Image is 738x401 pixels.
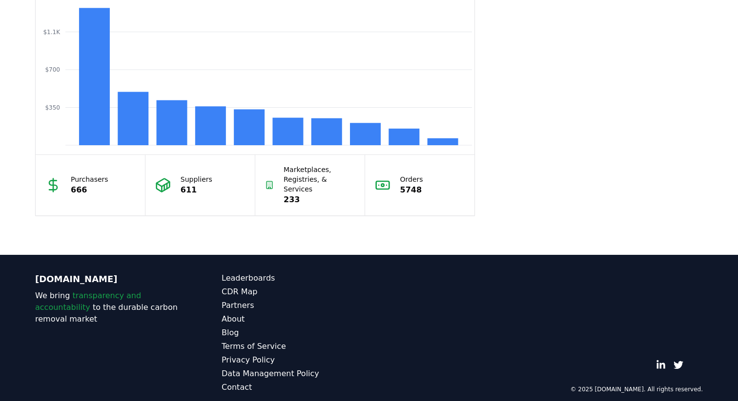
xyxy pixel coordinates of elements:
[570,385,703,393] p: © 2025 [DOMAIN_NAME]. All rights reserved.
[222,300,369,311] a: Partners
[222,341,369,352] a: Terms of Service
[400,174,423,184] p: Orders
[222,313,369,325] a: About
[222,286,369,298] a: CDR Map
[222,382,369,393] a: Contact
[656,360,666,370] a: LinkedIn
[71,174,108,184] p: Purchasers
[35,290,183,325] p: We bring to the durable carbon removal market
[45,104,60,111] tspan: $350
[45,66,60,73] tspan: $700
[674,360,683,370] a: Twitter
[181,174,212,184] p: Suppliers
[222,354,369,366] a: Privacy Policy
[284,194,355,206] p: 233
[71,184,108,196] p: 666
[222,368,369,380] a: Data Management Policy
[35,272,183,286] p: [DOMAIN_NAME]
[35,291,141,312] span: transparency and accountability
[222,272,369,284] a: Leaderboards
[284,165,355,194] p: Marketplaces, Registries, & Services
[222,327,369,339] a: Blog
[43,29,61,36] tspan: $1.1K
[400,184,423,196] p: 5748
[181,184,212,196] p: 611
